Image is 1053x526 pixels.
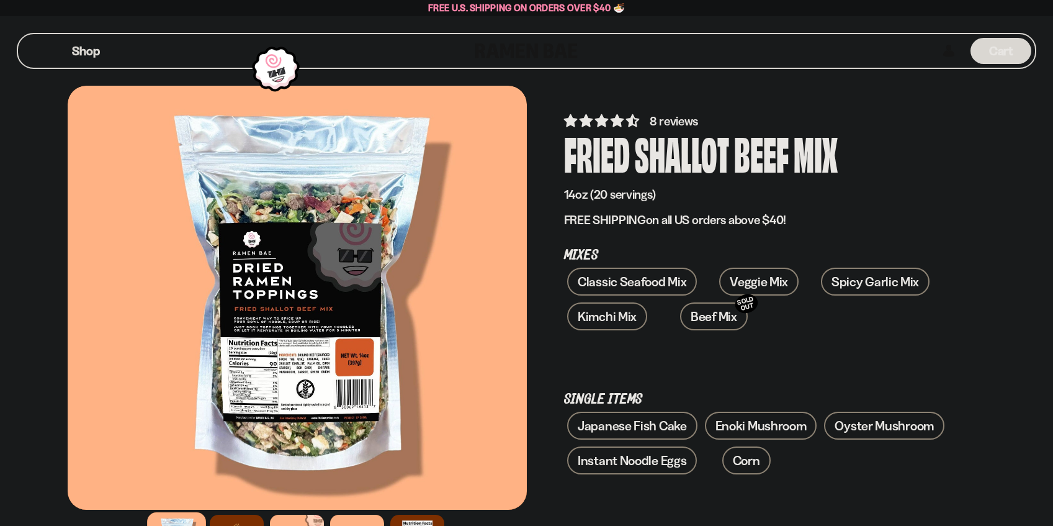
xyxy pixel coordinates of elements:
[567,447,697,474] a: Instant Noodle Eggs
[564,113,642,129] span: 4.62 stars
[824,412,944,440] a: Oyster Mushroom
[564,250,949,261] p: Mixes
[680,302,748,330] a: Beef MixSOLD OUT
[567,302,647,330] a: Kimchi Mix
[564,212,949,228] p: on all US orders above $40!
[37,46,53,57] button: Mobile Menu Trigger
[650,114,698,129] span: 8 reviews
[564,130,630,176] div: Fried
[635,130,729,176] div: Shallot
[821,268,930,296] a: Spicy Garlic Mix
[719,268,799,296] a: Veggie Mix
[564,394,949,406] p: Single Items
[564,212,646,227] strong: FREE SHIPPING
[970,34,1031,68] a: Cart
[567,268,697,296] a: Classic Seafood Mix
[428,2,625,14] span: Free U.S. Shipping on Orders over $40 🍜
[734,130,789,176] div: Beef
[722,447,771,474] a: Corn
[72,38,100,64] a: Shop
[794,130,838,176] div: Mix
[733,292,760,316] div: SOLD OUT
[989,43,1013,58] span: Cart
[567,412,697,440] a: Japanese Fish Cake
[705,412,817,440] a: Enoki Mushroom
[72,43,100,60] span: Shop
[564,187,949,202] p: 14oz (20 servings)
